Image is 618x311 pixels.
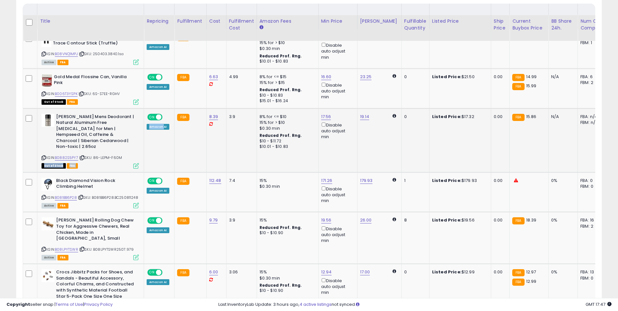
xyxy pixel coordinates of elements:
div: $17.32 [432,114,486,120]
div: FBA: 13 [580,269,602,275]
a: B006T3YSPK [55,91,78,97]
a: 19.14 [360,114,370,120]
a: 4 active listings [299,301,332,307]
small: FBA [177,178,189,185]
a: B0882S5PY7 [55,155,78,161]
div: FBM: 0 [580,184,602,189]
div: $0.30 min [260,275,313,281]
span: 15.99 [526,83,537,89]
div: BB Share 24h. [551,18,575,31]
div: ASIN: [42,114,139,168]
div: Disable auto adjust min [321,277,352,296]
div: Listed Price [432,18,488,25]
div: N/A [551,74,573,80]
b: Crocs Jibbitz Packs for Shoes, and Sandals - Beautiful Accessory, Colorful Charms, and Constructe... [56,269,135,301]
small: FBA [512,74,524,81]
div: 3.06 [229,269,252,275]
span: ON [148,114,156,120]
div: $10 - $10.90 [260,288,313,293]
a: Terms of Use [55,301,83,307]
div: Current Buybox Price [512,18,546,31]
div: 0.00 [494,114,504,120]
b: Gold Medal Flossine Can, Vanilla Pink [54,74,133,88]
div: Min Price [321,18,355,25]
div: $19.56 [432,217,486,223]
small: FBA [512,269,524,276]
small: FBA [177,74,189,81]
b: Listed Price: [432,177,462,184]
span: ON [148,74,156,80]
a: 17.00 [360,269,370,275]
a: 23.25 [360,74,372,80]
a: 171.26 [321,177,333,184]
div: ASIN: [42,74,139,104]
span: ON [148,270,156,275]
div: Cost [209,18,224,25]
img: 31AxjjHVWrL._SL40_.jpg [42,217,55,230]
a: 6.00 [209,269,218,275]
span: OFF [162,270,172,275]
i: Calculated using Dynamic Max Price. [393,114,396,118]
div: ASIN: [42,34,139,64]
div: $21.50 [432,74,486,80]
div: Num of Comp. [580,18,604,31]
span: OFF [162,218,172,223]
a: Privacy Policy [84,301,113,307]
div: 1 [404,178,424,184]
div: N/A [551,114,573,120]
div: 8% for <= $10 [260,114,313,120]
div: ASIN: [42,217,139,259]
span: 2025-10-14 17:47 GMT [586,301,612,307]
div: 7.4 [229,178,252,184]
div: FBM: 2 [580,80,602,86]
span: ON [148,218,156,223]
div: FBA: 16 [580,217,602,223]
small: FBA [512,114,524,121]
b: Listed Price: [432,217,462,223]
span: All listings that are currently out of stock and unavailable for purchase on Amazon [42,163,66,169]
div: Amazon AI [147,188,169,194]
div: $179.93 [432,178,486,184]
div: $12.99 [432,269,486,275]
img: 31kM+Sdo3CL._SL40_.jpg [42,178,55,191]
div: Disable auto adjust min [321,185,352,204]
div: Amazon AI [147,124,169,130]
span: FBA [57,255,68,260]
div: FBA: n/a [580,114,602,120]
b: Listed Price: [432,269,462,275]
span: | SKU: 6S-S7EE-RGHV [79,91,120,96]
div: FBM: n/a [580,120,602,126]
div: Last InventoryLab Update: 3 hours ago, not synced. [218,302,612,308]
div: 15% [260,217,313,223]
small: FBA [512,217,524,224]
div: FBM: 2 [580,223,602,229]
span: | SKU: B08LPYTSWR2507.979 [79,247,134,252]
div: $10 - $10.83 [260,93,313,98]
a: 6.63 [209,74,218,80]
span: FBA [57,60,68,65]
span: OFF [162,74,172,80]
a: B081BB6P28 [55,195,77,200]
div: 0 [404,114,424,120]
div: 8% for <= $15 [260,74,313,80]
div: ASIN: [42,178,139,208]
span: All listings that are currently out of stock and unavailable for purchase on Amazon [42,99,66,105]
div: FBM: 1 [580,40,602,46]
b: Reduced Prof. Rng. [260,225,302,230]
b: Listed Price: [432,114,462,120]
div: 3.9 [229,114,252,120]
small: Amazon Fees. [260,25,263,30]
div: 0.00 [494,269,504,275]
div: 8 [404,217,424,223]
span: | SKU: 86-LEPM-F60M [79,155,122,160]
small: FBA [177,269,189,276]
span: All listings currently available for purchase on Amazon [42,60,56,65]
div: 0 [404,269,424,275]
div: $10.01 - $10.83 [260,59,313,64]
span: 18.39 [526,217,537,223]
span: ON [148,178,156,184]
div: $10 - $10.90 [260,230,313,236]
b: Reduced Prof. Rng. [260,87,302,92]
div: $0.30 min [260,46,313,52]
div: 15% [260,178,313,184]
